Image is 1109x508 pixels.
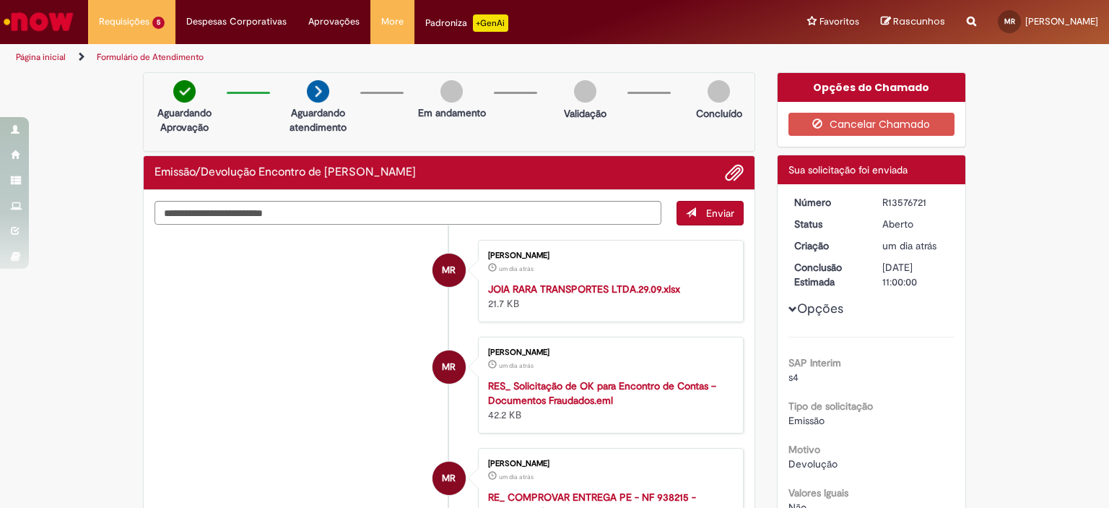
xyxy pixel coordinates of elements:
span: 5 [152,17,165,29]
span: um dia atrás [499,361,534,370]
span: Favoritos [819,14,859,29]
a: RES_ Solicitação de OK para Encontro de Contas – Documentos Fraudados.eml [488,379,716,407]
a: Formulário de Atendimento [97,51,204,63]
time: 29/09/2025 12:57:36 [882,239,936,252]
time: 29/09/2025 12:57:28 [499,264,534,273]
div: R13576721 [882,195,949,210]
a: JOIA RARA TRANSPORTES LTDA.29.09.xlsx [488,283,680,296]
dt: Conclusão Estimada [783,260,872,289]
time: 29/09/2025 12:56:55 [499,473,534,481]
span: Sua solicitação foi enviada [788,163,908,176]
div: [DATE] 11:00:00 [882,260,949,289]
img: img-circle-grey.png [574,80,596,103]
a: Rascunhos [881,15,945,29]
button: Adicionar anexos [725,163,744,182]
span: Despesas Corporativas [186,14,287,29]
div: Aberto [882,217,949,231]
p: Validação [564,106,606,121]
img: ServiceNow [1,7,76,36]
span: Requisições [99,14,149,29]
time: 29/09/2025 12:56:55 [499,361,534,370]
b: Motivo [788,443,820,456]
p: Concluído [696,106,742,121]
p: Aguardando atendimento [283,106,353,134]
span: Rascunhos [893,14,945,28]
div: 21.7 KB [488,282,729,311]
span: um dia atrás [882,239,936,252]
b: SAP Interim [788,356,841,369]
p: Em andamento [418,106,486,120]
span: MR [442,253,456,288]
ul: Trilhas de página [11,44,729,71]
dt: Status [783,217,872,231]
div: Padroniza [425,14,508,32]
div: Opções do Chamado [778,73,966,102]
span: MR [1004,17,1015,26]
img: img-circle-grey.png [708,80,730,103]
p: +GenAi [473,14,508,32]
span: s4 [788,371,799,384]
div: Mirella Furlan Rosa [432,254,466,287]
div: Mirella Furlan Rosa [432,462,466,495]
div: 29/09/2025 12:57:36 [882,238,949,253]
span: Aprovações [308,14,360,29]
dt: Criação [783,238,872,253]
img: arrow-next.png [307,80,329,103]
b: Valores Iguais [788,486,848,499]
span: um dia atrás [499,473,534,481]
span: Enviar [706,207,734,220]
button: Enviar [677,201,744,225]
b: Tipo de solicitação [788,400,873,413]
span: [PERSON_NAME] [1025,15,1098,27]
div: Mirella Furlan Rosa [432,350,466,384]
div: [PERSON_NAME] [488,460,729,468]
dt: Número [783,195,872,210]
div: [PERSON_NAME] [488,251,729,260]
button: Cancelar Chamado [788,113,955,136]
span: MR [442,350,456,384]
span: More [381,14,404,29]
a: Página inicial [16,51,66,63]
div: 42.2 KB [488,379,729,422]
img: check-circle-green.png [173,80,196,103]
span: Devolução [788,457,838,470]
span: um dia atrás [499,264,534,273]
h2: Emissão/Devolução Encontro de Contas Fornecedor Histórico de tíquete [155,166,416,179]
span: Emissão [788,414,825,427]
p: Aguardando Aprovação [149,106,219,134]
span: MR [442,461,456,496]
div: [PERSON_NAME] [488,348,729,357]
textarea: Digite sua mensagem aqui... [155,201,661,225]
img: img-circle-grey.png [440,80,463,103]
